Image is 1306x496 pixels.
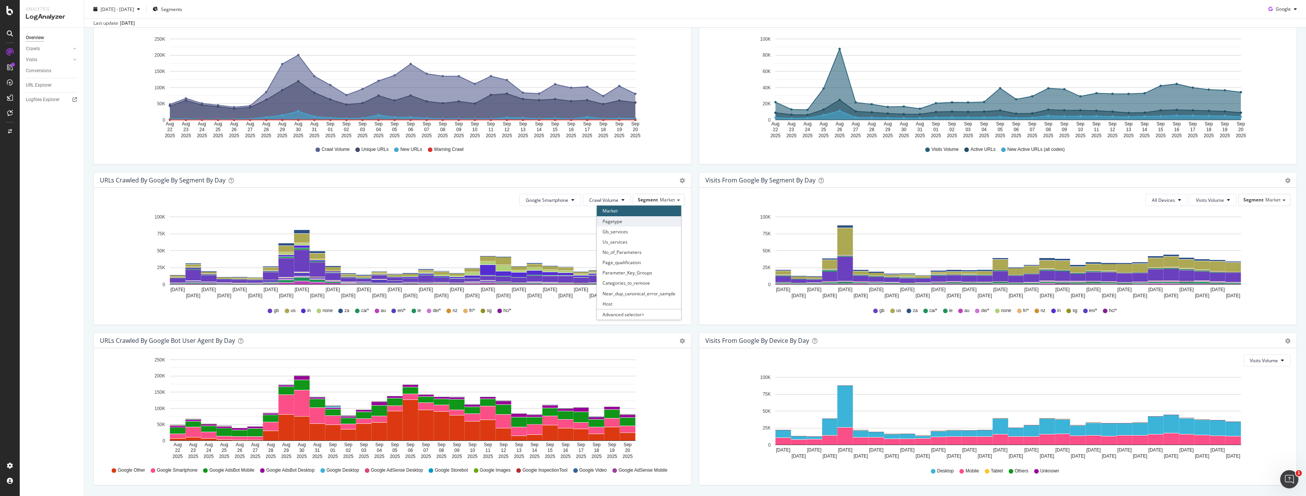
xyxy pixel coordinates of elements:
button: Crawl Volume [583,194,631,206]
text: 2025 [819,133,829,138]
text: 12 [1110,127,1115,132]
div: gear [680,178,685,183]
text: 2025 [995,133,1005,138]
span: Google [1276,6,1291,12]
text: Aug [836,121,844,127]
text: Sep [423,121,431,127]
button: [DATE] - [DATE] [90,3,143,15]
text: 09 [1062,127,1067,132]
text: 18 [601,127,606,132]
a: Visits [26,56,71,64]
text: 06 [1014,127,1019,132]
text: [DATE] [1024,287,1039,292]
text: 12 [505,127,510,132]
div: [DATE] [120,20,135,27]
text: Aug [262,121,270,127]
div: Visits [26,56,37,64]
text: [DATE] [356,287,371,292]
span: Unique URLs [361,146,388,153]
text: Aug [852,121,860,127]
text: [DATE] [931,287,946,292]
text: Aug [868,121,875,127]
div: Overview [26,34,44,42]
text: 2025 [197,133,207,138]
text: Sep [503,121,511,127]
text: 02 [950,127,955,132]
div: No_of_Parameters [597,247,681,257]
text: 40K [763,85,771,90]
button: Google [1265,3,1300,15]
text: 2025 [1236,133,1246,138]
div: Visits from Google By Segment By Day [705,176,815,184]
text: Aug [278,121,286,127]
text: 26 [232,127,237,132]
text: 27 [248,127,253,132]
div: Gb_services [597,227,681,237]
text: 2025 [213,133,223,138]
text: 2025 [931,133,941,138]
text: 14 [536,127,542,132]
text: 15 [1158,127,1163,132]
text: Sep [1125,121,1133,127]
div: Pagetype [597,216,681,227]
svg: A chart. [100,212,682,300]
text: 04 [376,127,381,132]
text: 05 [392,127,397,132]
text: 2025 [899,133,909,138]
svg: A chart. [705,212,1288,300]
text: 2025 [277,133,287,138]
text: [DATE] [1055,287,1070,292]
div: Analytics [26,6,78,13]
div: gear [1285,338,1290,344]
text: 25 [821,127,827,132]
text: Sep [1140,121,1149,127]
text: 2025 [245,133,256,138]
a: URL Explorer [26,81,79,89]
div: Page_qualification [597,257,681,268]
text: 27 [853,127,858,132]
text: [DATE] [869,287,883,292]
text: 25K [157,265,165,270]
text: 31 [917,127,923,132]
text: [DATE] [574,287,588,292]
text: [DATE] [543,287,557,292]
span: Warning Crawl [434,146,464,153]
text: 2025 [1075,133,1085,138]
text: [DATE] [776,287,790,292]
text: 2025 [405,133,416,138]
text: [DATE] [1086,287,1101,292]
text: [DATE] [263,287,278,292]
text: Sep [342,121,351,127]
text: 100K [760,36,771,42]
div: Categories_to_remove [597,278,681,288]
text: 50K [157,248,165,254]
text: Sep [471,121,479,127]
text: 2025 [1027,133,1038,138]
text: 25 [216,127,221,132]
text: 50K [157,101,165,106]
text: 23 [789,127,794,132]
text: 16 [569,127,574,132]
text: 150K [155,69,165,74]
text: 01 [934,127,939,132]
text: Sep [631,121,640,127]
text: 100K [155,214,165,220]
text: 2025 [834,133,845,138]
text: Sep [1189,121,1197,127]
text: Sep [1028,121,1036,127]
text: 05 [998,127,1003,132]
text: 75K [157,231,165,236]
text: 09 [456,127,462,132]
text: 02 [344,127,349,132]
text: 2025 [325,133,336,138]
text: 11 [488,127,494,132]
div: gear [680,338,685,344]
text: 2025 [374,133,384,138]
span: Segments [161,6,182,12]
text: Aug [246,121,254,127]
span: All Devices [1152,197,1175,203]
text: Sep [1205,121,1213,127]
text: 22 [167,127,173,132]
text: 2025 [181,133,191,138]
text: 2025 [1123,133,1134,138]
